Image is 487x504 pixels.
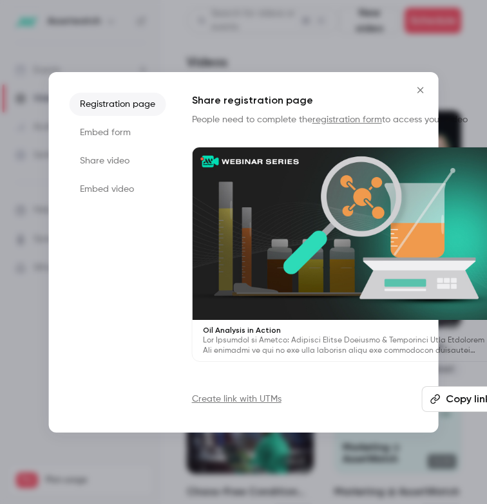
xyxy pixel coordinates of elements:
[70,121,166,144] li: Embed form
[70,149,166,173] li: Share video
[312,115,382,124] a: registration form
[407,77,433,103] button: Close
[70,178,166,201] li: Embed video
[70,93,166,116] li: Registration page
[192,393,282,406] a: Create link with UTMs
